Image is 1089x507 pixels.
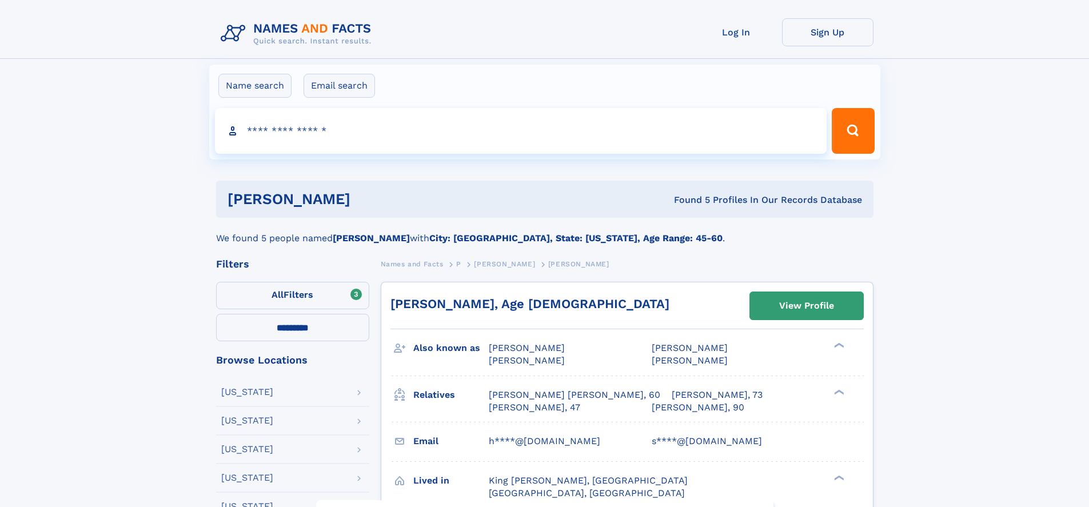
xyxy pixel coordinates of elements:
[779,293,834,319] div: View Profile
[652,355,728,366] span: [PERSON_NAME]
[228,192,512,206] h1: [PERSON_NAME]
[489,389,660,401] a: [PERSON_NAME] [PERSON_NAME], 60
[218,74,292,98] label: Name search
[333,233,410,243] b: [PERSON_NAME]
[304,74,375,98] label: Email search
[413,471,489,490] h3: Lived in
[215,108,827,154] input: search input
[652,342,728,353] span: [PERSON_NAME]
[691,18,782,46] a: Log In
[216,355,369,365] div: Browse Locations
[221,388,273,397] div: [US_STATE]
[272,289,284,300] span: All
[216,259,369,269] div: Filters
[221,473,273,482] div: [US_STATE]
[216,218,873,245] div: We found 5 people named with .
[429,233,723,243] b: City: [GEOGRAPHIC_DATA], State: [US_STATE], Age Range: 45-60
[831,342,845,349] div: ❯
[474,260,535,268] span: [PERSON_NAME]
[456,260,461,268] span: P
[390,297,669,311] a: [PERSON_NAME], Age [DEMOGRAPHIC_DATA]
[216,18,381,49] img: Logo Names and Facts
[548,260,609,268] span: [PERSON_NAME]
[750,292,863,320] a: View Profile
[413,385,489,405] h3: Relatives
[831,474,845,481] div: ❯
[474,257,535,271] a: [PERSON_NAME]
[489,355,565,366] span: [PERSON_NAME]
[489,401,580,414] a: [PERSON_NAME], 47
[221,445,273,454] div: [US_STATE]
[413,432,489,451] h3: Email
[413,338,489,358] h3: Also known as
[381,257,444,271] a: Names and Facts
[221,416,273,425] div: [US_STATE]
[831,388,845,396] div: ❯
[672,389,763,401] a: [PERSON_NAME], 73
[489,342,565,353] span: [PERSON_NAME]
[489,488,685,498] span: [GEOGRAPHIC_DATA], [GEOGRAPHIC_DATA]
[216,282,369,309] label: Filters
[456,257,461,271] a: P
[512,194,862,206] div: Found 5 Profiles In Our Records Database
[489,475,688,486] span: King [PERSON_NAME], [GEOGRAPHIC_DATA]
[652,401,744,414] a: [PERSON_NAME], 90
[832,108,874,154] button: Search Button
[782,18,873,46] a: Sign Up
